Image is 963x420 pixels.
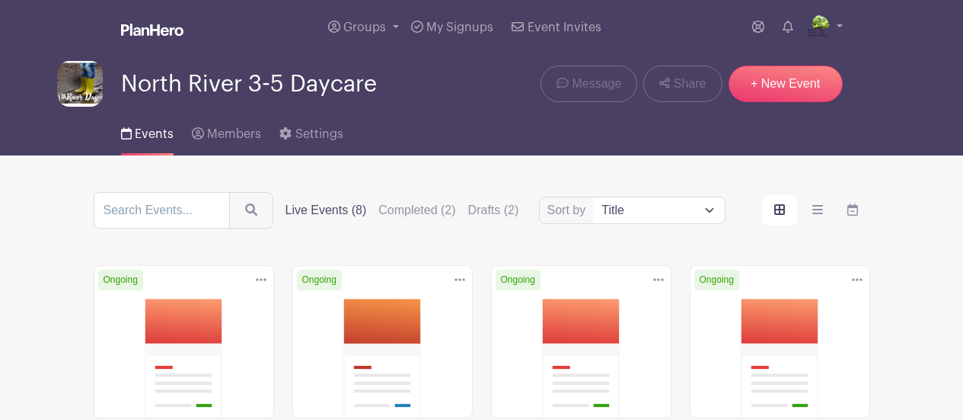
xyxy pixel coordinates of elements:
[643,66,722,102] a: Share
[285,201,367,220] label: Live Events (8)
[135,128,174,140] span: Events
[762,195,870,226] div: order and view
[805,15,830,40] img: IMG_0645.png
[540,66,637,102] a: Message
[285,201,519,220] div: filters
[572,75,621,93] span: Message
[468,201,519,220] label: Drafts (2)
[528,21,601,34] span: Event Invites
[207,128,261,140] span: Members
[121,72,377,97] span: North River 3-5 Daycare
[729,66,843,102] a: + New Event
[378,201,455,220] label: Completed (2)
[279,107,343,155] a: Settings
[121,107,174,155] a: Events
[121,24,183,36] img: logo_white-6c42ec7e38ccf1d336a20a19083b03d10ae64f83f12c07503d8b9e83406b4c7d.svg
[426,21,493,34] span: My Signups
[295,128,343,140] span: Settings
[57,61,103,107] img: Junior%20Kindergarten%20background%20website.png
[343,21,386,34] span: Groups
[547,201,591,220] label: Sort by
[192,107,261,155] a: Members
[94,192,230,229] input: Search Events...
[674,75,706,93] span: Share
